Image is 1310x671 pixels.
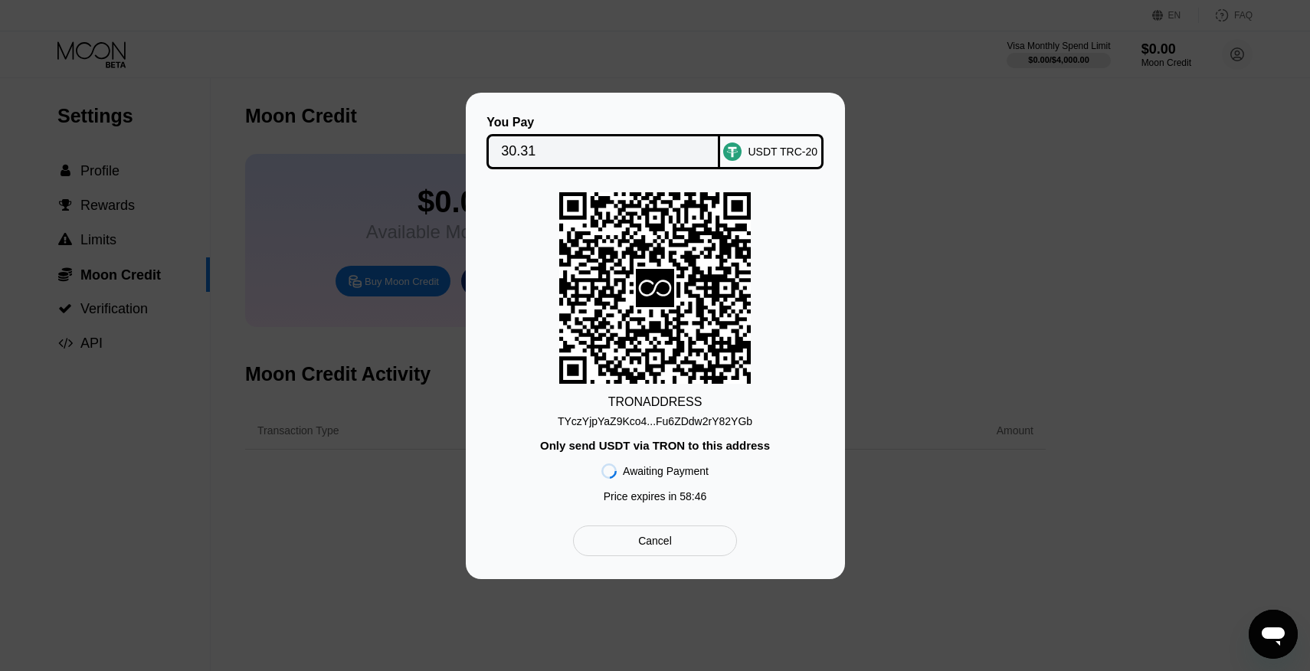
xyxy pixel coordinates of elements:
iframe: Button to launch messaging window [1249,610,1298,659]
div: TYczYjpYaZ9Kco4...Fu6ZDdw2rY82YGb [558,409,752,427]
div: You Pay [486,116,720,129]
div: You PayUSDT TRC-20 [489,116,822,169]
div: Only send USDT via TRON to this address [540,439,770,452]
span: 58 : 46 [680,490,706,502]
div: Awaiting Payment [623,465,709,477]
div: Price expires in [604,490,707,502]
div: USDT TRC-20 [748,146,817,158]
div: TYczYjpYaZ9Kco4...Fu6ZDdw2rY82YGb [558,415,752,427]
div: TRON ADDRESS [608,395,702,409]
div: Cancel [573,525,736,556]
div: Cancel [638,534,672,548]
